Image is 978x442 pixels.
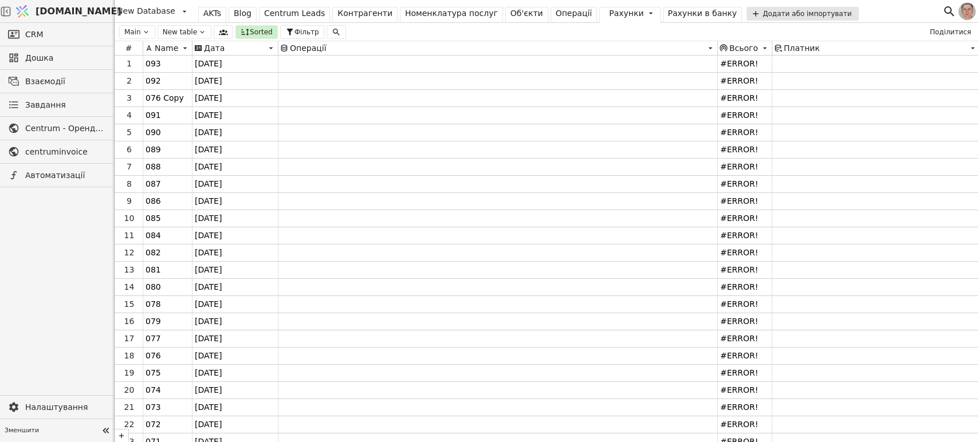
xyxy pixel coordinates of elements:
[25,52,105,64] span: Дошка
[259,7,330,23] a: Centrum Leads
[718,124,772,141] div: #ERROR!
[146,281,161,293] span: 080
[2,119,111,137] a: Centrum - Оренда офісних приміщень
[116,212,143,224] div: 10
[718,107,772,124] div: #ERROR!
[193,227,278,244] div: [DATE]
[505,7,548,23] a: Об'єкти
[117,5,175,17] span: New Database
[117,25,155,39] button: Main
[2,25,111,44] a: CRM
[146,384,161,396] span: 074
[234,7,252,19] div: Blog
[400,7,503,23] a: Номенклатура послуг
[116,178,143,190] div: 8
[116,384,143,396] div: 20
[718,90,772,106] div: #ERROR!
[337,7,392,19] div: Контрагенти
[116,75,143,87] div: 2
[250,27,273,37] span: Sorted
[193,107,278,124] div: [DATE]
[599,7,660,23] a: Рахунки
[193,73,278,89] div: [DATE]
[25,76,105,88] span: Взаємодії
[332,7,398,23] a: Контрагенти
[718,279,772,295] div: #ERROR!
[193,330,278,347] div: [DATE]
[235,25,278,39] button: Sorted
[146,109,161,121] span: 091
[718,244,772,261] div: #ERROR!
[193,210,278,227] div: [DATE]
[718,193,772,210] div: #ERROR!
[146,264,161,276] span: 081
[718,159,772,175] div: #ERROR!
[204,44,225,53] span: Дата
[2,166,111,184] a: Автоматизації
[116,127,143,139] div: 5
[510,7,543,19] div: Об'єкти
[264,7,325,19] div: Centrum Leads
[198,7,226,23] a: AKTs
[718,313,772,330] div: #ERROR!
[116,419,143,431] div: 22
[11,1,115,22] a: [DOMAIN_NAME]
[116,230,143,242] div: 11
[2,143,111,161] a: centruminvoice
[405,7,498,19] div: Номенклатура послуг
[25,146,105,158] span: centruminvoice
[146,127,161,139] span: 090
[551,7,598,23] a: Операції
[193,90,278,106] div: [DATE]
[116,264,143,276] div: 13
[718,348,772,364] div: #ERROR!
[193,416,278,433] div: [DATE]
[36,5,121,18] span: [DOMAIN_NAME]
[718,176,772,192] div: #ERROR!
[193,193,278,210] div: [DATE]
[116,144,143,156] div: 6
[193,382,278,398] div: [DATE]
[25,99,66,111] span: Завдання
[146,333,161,345] span: 077
[116,92,143,104] div: 3
[158,25,211,39] button: New table
[146,315,161,327] span: 079
[959,3,976,20] img: 1560949290925-CROPPED-IMG_0201-2-.jpg
[718,296,772,313] div: #ERROR!
[116,195,143,207] div: 9
[116,333,143,345] div: 17
[193,279,278,295] div: [DATE]
[784,44,820,53] span: Платник
[925,25,976,39] button: Поділитися
[718,365,772,381] div: #ERROR!
[193,244,278,261] div: [DATE]
[747,7,858,21] div: Додати або імпортувати
[146,298,161,310] span: 078
[229,7,257,23] a: Blog
[146,58,161,70] span: 093
[193,124,278,141] div: [DATE]
[115,41,143,55] div: #
[193,365,278,381] div: [DATE]
[556,7,592,19] div: Операції
[193,176,278,192] div: [DATE]
[116,58,143,70] div: 1
[718,382,772,398] div: #ERROR!
[718,56,772,72] div: #ERROR!
[146,92,184,104] span: 076 Copy
[193,296,278,313] div: [DATE]
[25,169,105,181] span: Автоматизації
[718,262,772,278] div: #ERROR!
[193,159,278,175] div: [DATE]
[5,426,98,436] span: Зменшити
[146,401,161,413] span: 073
[290,44,327,53] span: Операції
[718,141,772,158] div: #ERROR!
[2,72,111,90] a: Взаємодії
[116,298,143,310] div: 15
[718,399,772,416] div: #ERROR!
[280,25,324,39] button: Фільтр
[25,401,105,413] span: Налаштування
[116,281,143,293] div: 14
